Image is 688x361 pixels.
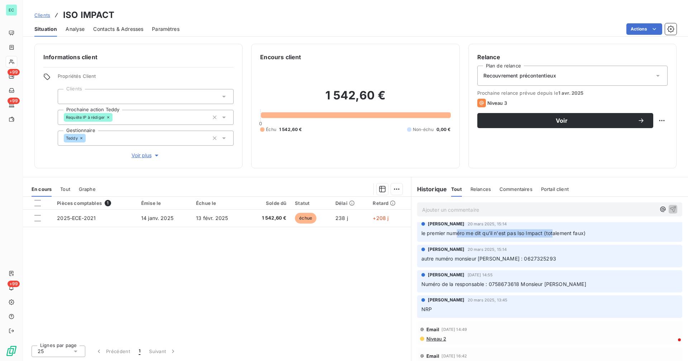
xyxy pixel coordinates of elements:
[441,354,467,358] span: [DATE] 16:42
[468,273,493,277] span: [DATE] 14:55
[66,115,105,119] span: Requête IP à rédiger
[477,53,668,61] h6: Relance
[145,344,181,359] button: Suivant
[196,215,228,221] span: 13 févr. 2025
[426,327,440,332] span: Email
[426,353,440,359] span: Email
[259,121,262,126] span: 0
[373,200,406,206] div: Retard
[487,100,507,106] span: Niveau 3
[58,73,234,83] span: Propriétés Client
[38,348,44,355] span: 25
[428,246,465,253] span: [PERSON_NAME]
[66,136,78,140] span: Teddy
[260,53,301,61] h6: Encours client
[428,221,465,227] span: [PERSON_NAME]
[141,215,173,221] span: 14 janv. 2025
[626,23,662,35] button: Actions
[468,222,507,226] span: 20 mars 2025, 15:14
[295,200,327,206] div: Statut
[32,186,52,192] span: En cours
[34,12,50,18] span: Clients
[470,186,491,192] span: Relances
[421,255,556,262] span: autre numéro monsieur [PERSON_NAME] : 0627325293
[152,25,180,33] span: Paramètres
[500,186,532,192] span: Commentaires
[421,306,432,312] span: NRP
[93,25,143,33] span: Contacts & Adresses
[428,272,465,278] span: [PERSON_NAME]
[411,185,447,193] h6: Historique
[279,126,302,133] span: 1 542,60 €
[6,345,17,357] img: Logo LeanPay
[34,11,50,19] a: Clients
[477,90,668,96] span: Prochaine relance prévue depuis le
[486,118,637,123] span: Voir
[441,327,467,332] span: [DATE] 14:49
[483,72,556,79] span: Recouvrement précontentieux
[8,98,20,104] span: +99
[335,215,348,221] span: 238 j
[141,200,187,206] div: Émise le
[64,93,70,100] input: Ajouter une valeur
[335,200,364,206] div: Délai
[57,200,133,206] div: Pièces comptables
[43,53,234,61] h6: Informations client
[468,298,508,302] span: 20 mars 2025, 13:45
[436,126,451,133] span: 0,00 €
[295,213,316,224] span: échue
[413,126,434,133] span: Non-échu
[250,215,286,222] span: 1 542,60 €
[421,230,586,236] span: le premier numéro me dit qu'il n'est pas Iso Impact (totalement faux)
[105,200,111,206] span: 1
[34,25,57,33] span: Situation
[139,348,140,355] span: 1
[428,297,465,303] span: [PERSON_NAME]
[8,281,20,287] span: +99
[468,247,507,252] span: 20 mars 2025, 15:14
[132,152,160,159] span: Voir plus
[421,281,586,287] span: Numéro de la responsable : 0758673618 Monsieur [PERSON_NAME]
[451,186,462,192] span: Tout
[60,186,70,192] span: Tout
[58,151,234,159] button: Voir plus
[6,4,17,16] div: EC
[63,9,115,22] h3: ISO IMPACT
[266,126,276,133] span: Échu
[260,88,450,110] h2: 1 542,60 €
[91,344,134,359] button: Précédent
[113,114,118,121] input: Ajouter une valeur
[558,90,584,96] span: 1 avr. 2025
[250,200,286,206] div: Solde dû
[426,336,446,342] span: Niveau 2
[79,186,96,192] span: Graphe
[66,25,85,33] span: Analyse
[373,215,388,221] span: +208 j
[477,113,653,128] button: Voir
[8,69,20,75] span: +99
[86,135,91,141] input: Ajouter une valeur
[57,215,96,221] span: 2025-ECE-2021
[196,200,242,206] div: Échue le
[134,344,145,359] button: 1
[541,186,569,192] span: Portail client
[664,337,681,354] iframe: Intercom live chat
